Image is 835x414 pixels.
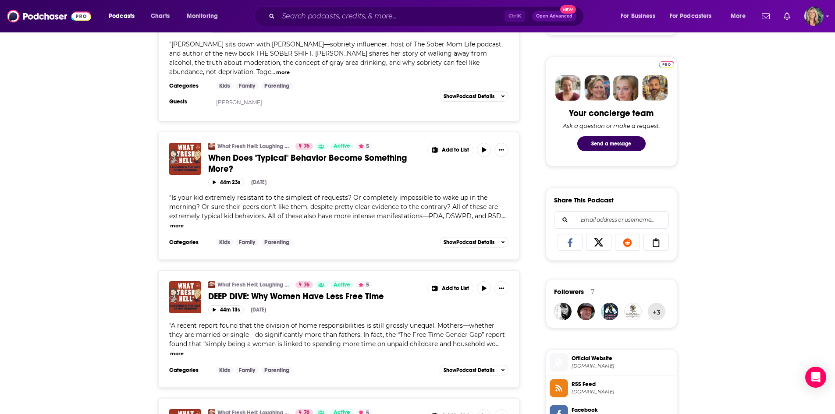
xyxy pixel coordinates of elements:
[169,322,505,348] span: "
[169,40,503,76] span: [PERSON_NAME] sits down with [PERSON_NAME]—sobriety influencer, host of The Sober Mom Life podcas...
[170,222,184,230] button: more
[217,281,290,288] a: What Fresh Hell: Laughing in the Face of Motherhood | Parenting Tips From Funny Moms
[496,340,500,348] span: ...
[169,194,503,220] span: Is your kid extremely resistant to the simplest of requests? Or completely impossible to wake up ...
[804,7,824,26] button: Show profile menu
[169,82,209,89] h3: Categories
[208,305,244,314] button: 44m 13s
[554,303,572,320] img: Mandolin
[187,10,218,22] span: Monitoring
[572,406,673,414] span: Facebook
[558,234,583,251] a: Share on Facebook
[109,10,135,22] span: Podcasts
[208,152,407,174] span: When Does "Typical" Behavior Become Something More?
[563,122,660,129] div: Ask a question or make a request.
[555,75,581,101] img: Sydney Profile
[615,9,666,23] button: open menu
[805,367,826,388] div: Open Intercom Messenger
[208,178,244,186] button: 44m 23s
[554,196,614,204] h3: Share This Podcast
[261,239,293,246] a: Parenting
[670,10,712,22] span: For Podcasters
[648,303,665,320] button: +3
[235,239,259,246] a: Family
[643,234,669,251] a: Copy Link
[169,98,209,105] h3: Guests
[271,68,275,76] span: ...
[494,143,508,157] button: Show More Button
[169,194,503,220] span: "
[584,75,610,101] img: Barbara Profile
[208,152,421,174] a: When Does "Typical" Behavior Become Something More?
[591,288,594,296] div: 7
[550,379,673,397] a: RSS Feed[DOMAIN_NAME]
[804,7,824,26] span: Logged in as lisa.beech
[7,8,91,25] img: Podchaser - Follow, Share and Rate Podcasts
[577,303,595,320] img: cuzwilson
[615,234,640,251] a: Share on Reddit
[428,281,473,295] button: Show More Button
[208,281,215,288] a: What Fresh Hell: Laughing in the Face of Motherhood | Parenting Tips From Funny Moms
[181,9,229,23] button: open menu
[103,9,146,23] button: open menu
[572,380,673,388] span: RSS Feed
[572,363,673,369] span: whatfreshhellpodcast.com
[145,9,175,23] a: Charts
[601,303,618,320] a: upallnightpoppinbottlespod
[444,239,494,245] span: Show Podcast Details
[169,367,209,374] h3: Categories
[440,365,509,375] button: ShowPodcast Details
[216,367,234,374] a: Kids
[235,367,259,374] a: Family
[304,281,309,290] span: 76
[208,143,215,150] img: What Fresh Hell: Laughing in the Face of Motherhood | Parenting Tips From Funny Moms
[554,287,584,296] span: Followers
[554,211,669,229] div: Search followers
[208,291,421,302] a: DEEP DIVE: Why Women Have Less Free Time
[586,234,611,251] a: Share on X/Twitter
[758,9,773,24] a: Show notifications dropdown
[572,354,673,362] span: Official Website
[577,136,646,151] button: Send a message
[334,281,350,290] span: Active
[731,10,746,22] span: More
[624,303,642,320] img: RealRightMom
[235,82,259,89] a: Family
[151,10,170,22] span: Charts
[261,367,293,374] a: Parenting
[780,9,794,24] a: Show notifications dropdown
[356,143,372,150] button: 5
[356,281,372,288] button: 5
[442,285,469,292] span: Add to List
[169,143,201,175] img: When Does "Typical" Behavior Become Something More?
[532,11,576,21] button: Open AdvancedNew
[251,179,266,185] div: [DATE]
[621,10,655,22] span: For Business
[295,281,313,288] a: 76
[304,142,309,151] span: 76
[169,322,505,348] span: A recent report found that the division of home responsibilities is still grossly unequal. Mother...
[278,9,505,23] input: Search podcasts, credits, & more...
[295,143,313,150] a: 76
[263,6,592,26] div: Search podcasts, credits, & more...
[505,11,525,22] span: Ctrl K
[169,40,503,76] span: "
[569,108,654,119] div: Your concierge team
[330,281,354,288] a: Active
[251,307,266,313] div: [DATE]
[440,91,509,102] button: ShowPodcast Details
[170,350,184,357] button: more
[169,281,201,313] img: DEEP DIVE: Why Women Have Less Free Time
[613,75,639,101] img: Jules Profile
[536,14,572,18] span: Open Advanced
[216,99,262,106] a: [PERSON_NAME]
[659,60,674,68] a: Pro website
[444,367,494,373] span: Show Podcast Details
[444,93,494,99] span: Show Podcast Details
[217,143,290,150] a: What Fresh Hell: Laughing in the Face of Motherhood | Parenting Tips From Funny Moms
